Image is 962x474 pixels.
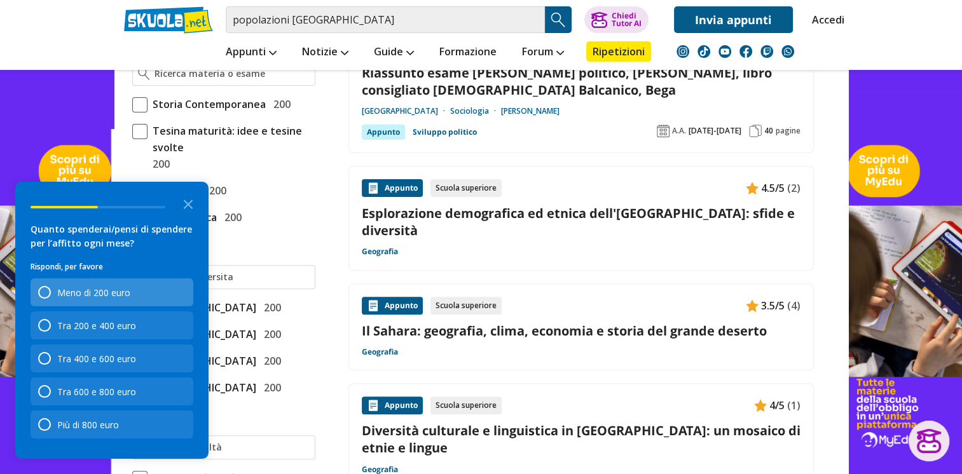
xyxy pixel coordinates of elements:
[754,399,767,412] img: Appunti contenuto
[57,386,136,398] div: Tra 600 e 800 euro
[362,322,801,339] a: Il Sahara: geografia, clima, economia e storia del grande deserto
[367,399,380,412] img: Appunti contenuto
[148,123,315,156] span: Tesina maturità: idee e tesine svolte
[259,299,281,316] span: 200
[367,299,380,312] img: Appunti contenuto
[31,261,193,273] p: Rispondi, per favore
[430,179,502,197] div: Scuola superiore
[362,396,423,414] div: Appunto
[787,180,801,196] span: (2)
[148,96,266,112] span: Storia Contemporanea
[155,441,309,454] input: Ricerca facoltà
[718,45,731,58] img: youtube
[31,222,193,250] div: Quanto spenderai/pensi di spendere per l’affitto ogni mese?
[761,297,785,314] span: 3.5/5
[657,125,670,137] img: Anno accademico
[787,297,801,314] span: (4)
[764,126,773,136] span: 40
[155,67,309,80] input: Ricerca materia o esame
[362,247,398,257] a: Geografia
[138,67,150,80] img: Ricerca materia o esame
[781,45,794,58] img: WhatsApp
[746,299,759,312] img: Appunti contenuto
[226,6,545,33] input: Cerca appunti, riassunti o versioni
[57,320,136,332] div: Tra 200 e 400 euro
[674,6,793,33] a: Invia appunti
[776,126,801,136] span: pagine
[31,311,193,339] div: Tra 200 e 400 euro
[450,106,501,116] a: Sociologia
[760,45,773,58] img: twitch
[31,377,193,405] div: Tra 600 e 800 euro
[57,353,136,365] div: Tra 400 e 600 euro
[519,41,567,64] a: Forum
[362,297,423,315] div: Appunto
[259,326,281,342] span: 200
[299,41,352,64] a: Notizie
[362,422,801,456] a: Diversità culturale e linguistica in [GEOGRAPHIC_DATA]: un mosaico di etnie e lingue
[672,126,686,136] span: A.A.
[677,45,689,58] img: instagram
[367,182,380,194] img: Appunti contenuto
[697,45,710,58] img: tiktok
[586,41,651,62] a: Ripetizioni
[611,12,641,27] div: Chiedi Tutor AI
[413,125,477,140] a: Sviluppo politico
[204,182,226,199] span: 200
[259,379,281,396] span: 200
[689,126,741,136] span: [DATE]-[DATE]
[362,64,801,98] a: Riassunto esame [PERSON_NAME] politico, [PERSON_NAME], libro consigliato [DEMOGRAPHIC_DATA] Balca...
[812,6,839,33] a: Accedi
[259,353,281,369] span: 200
[371,41,417,64] a: Guide
[148,156,170,172] span: 200
[362,106,450,116] a: [GEOGRAPHIC_DATA]
[57,419,119,431] div: Più di 800 euro
[268,96,291,112] span: 200
[362,179,423,197] div: Appunto
[787,397,801,414] span: (1)
[31,410,193,438] div: Più di 800 euro
[57,287,130,299] div: Meno di 200 euro
[436,41,500,64] a: Formazione
[545,6,572,33] button: Search Button
[584,6,649,33] button: ChiediTutor AI
[31,344,193,372] div: Tra 400 e 600 euro
[362,347,398,357] a: Geografia
[746,182,759,194] img: Appunti contenuto
[549,10,568,29] img: Cerca appunti, riassunti o versioni
[223,41,280,64] a: Appunti
[175,191,201,216] button: Close the survey
[501,106,560,116] a: [PERSON_NAME]
[430,396,502,414] div: Scuola superiore
[362,205,801,239] a: Esplorazione demografica ed etnica dell'[GEOGRAPHIC_DATA]: sfide e diversità
[739,45,752,58] img: facebook
[761,180,785,196] span: 4.5/5
[430,297,502,315] div: Scuola superiore
[31,278,193,306] div: Meno di 200 euro
[769,397,785,414] span: 4/5
[749,125,762,137] img: Pagine
[219,209,242,226] span: 200
[362,125,405,140] div: Appunto
[15,182,209,459] div: Survey
[155,271,309,283] input: Ricerca universita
